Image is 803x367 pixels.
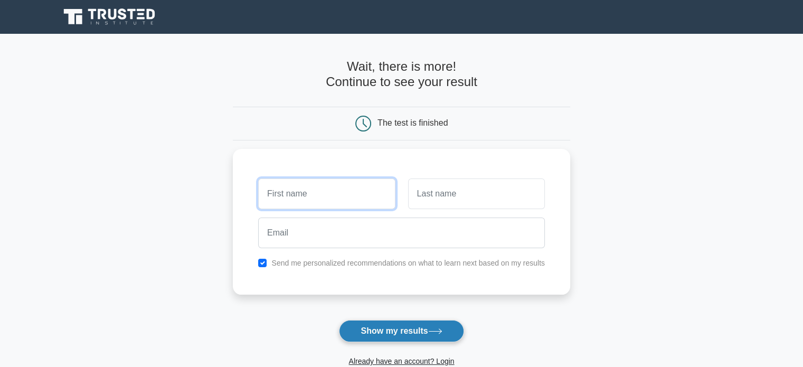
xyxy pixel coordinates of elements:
button: Show my results [339,320,464,342]
h4: Wait, there is more! Continue to see your result [233,59,570,90]
label: Send me personalized recommendations on what to learn next based on my results [271,259,545,267]
input: Last name [408,178,545,209]
a: Already have an account? Login [348,357,454,365]
div: The test is finished [377,118,448,127]
input: First name [258,178,395,209]
input: Email [258,218,545,248]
